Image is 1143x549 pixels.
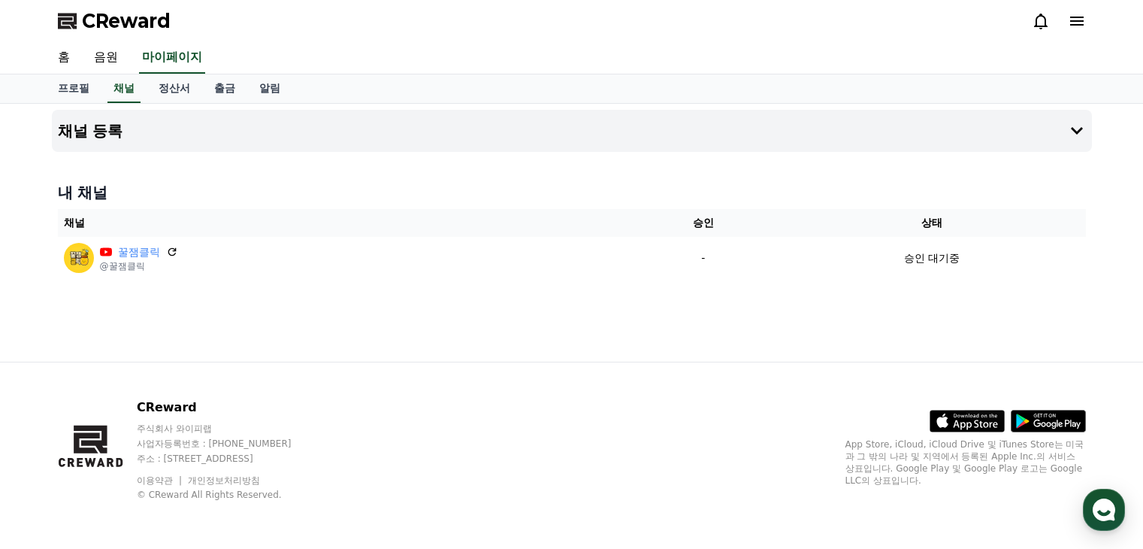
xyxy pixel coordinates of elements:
span: CReward [82,9,171,33]
p: © CReward All Rights Reserved. [137,489,320,501]
a: 꿀잼클릭 [118,244,160,260]
h4: 채널 등록 [58,123,123,139]
p: @꿀잼클릭 [100,260,178,272]
th: 채널 [58,209,629,237]
img: 꿀잼클릭 [64,243,94,273]
button: 채널 등록 [52,110,1092,152]
a: 마이페이지 [139,42,205,74]
a: 이용약관 [137,475,184,486]
h4: 내 채널 [58,182,1086,203]
a: 개인정보처리방침 [188,475,260,486]
p: App Store, iCloud, iCloud Drive 및 iTunes Store는 미국과 그 밖의 나라 및 지역에서 등록된 Apple Inc.의 서비스 상표입니다. Goo... [845,438,1086,487]
p: 주소 : [STREET_ADDRESS] [137,453,320,465]
a: 정산서 [147,74,202,103]
a: 알림 [247,74,292,103]
a: 음원 [82,42,130,74]
th: 승인 [628,209,778,237]
p: 사업자등록번호 : [PHONE_NUMBER] [137,438,320,450]
a: CReward [58,9,171,33]
p: - [634,250,772,266]
th: 상태 [778,209,1085,237]
a: 홈 [46,42,82,74]
p: 주식회사 와이피랩 [137,423,320,435]
a: 채널 [107,74,141,103]
a: 프로필 [46,74,101,103]
p: 승인 대기중 [904,250,960,266]
a: 출금 [202,74,247,103]
p: CReward [137,399,320,417]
